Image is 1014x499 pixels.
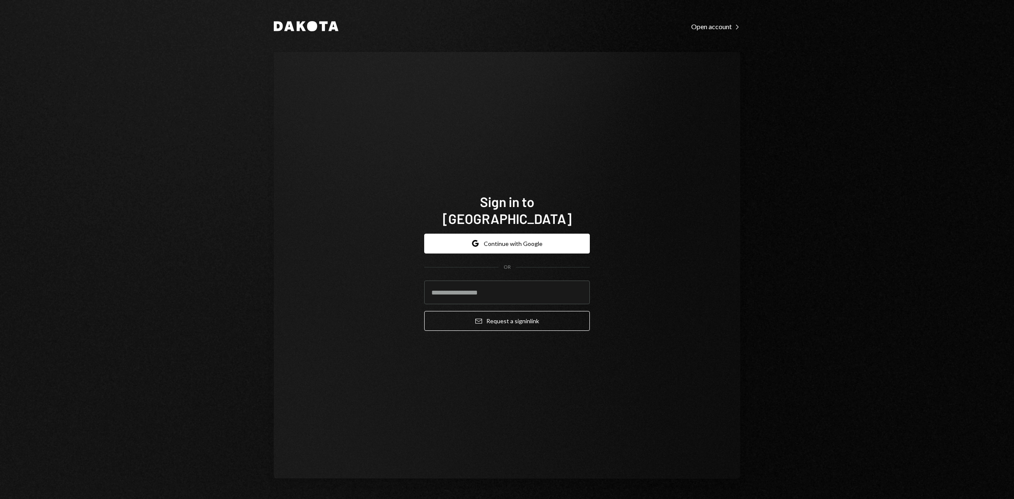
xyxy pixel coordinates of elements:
h1: Sign in to [GEOGRAPHIC_DATA] [424,193,590,227]
button: Request a signinlink [424,311,590,331]
div: OR [504,264,511,271]
a: Open account [691,22,740,31]
button: Continue with Google [424,234,590,254]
